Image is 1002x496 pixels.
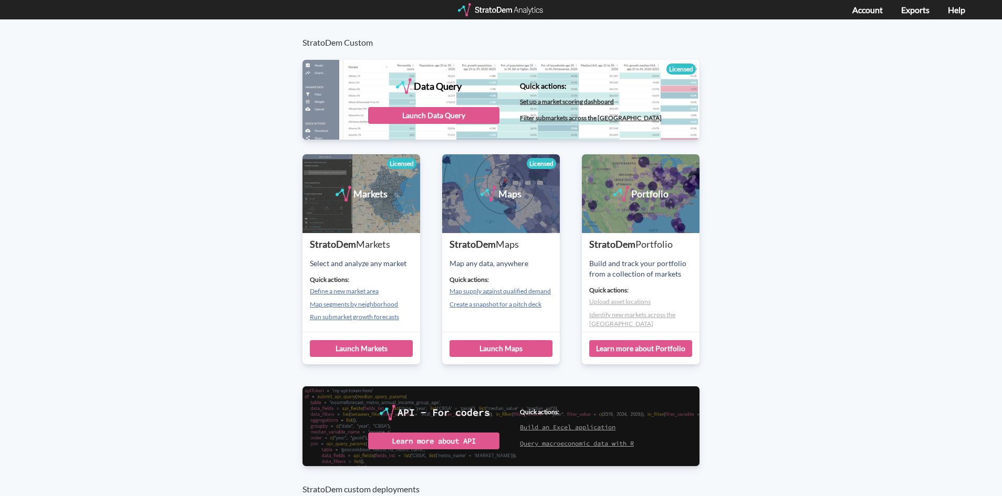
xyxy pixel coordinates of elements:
div: Select and analyze any market [310,258,420,269]
h3: StratoDem Custom [302,19,711,47]
a: Exports [901,5,930,15]
h4: Quick actions: [589,287,700,293]
div: Maps [498,186,521,202]
span: Markets [356,238,390,250]
div: Data Query [414,78,462,94]
div: Licensed [666,64,696,75]
h3: StratoDem custom deployments [302,466,711,494]
a: Account [852,5,883,15]
a: Upload asset locations [589,298,651,305]
a: Build an Excel application [520,423,615,431]
div: StratoDem [450,238,560,251]
div: Markets [353,186,388,202]
div: Learn more about Portfolio [589,340,692,357]
div: Launch Maps [450,340,552,357]
a: Run submarket growth forecasts [310,313,399,321]
div: Map any data, anywhere [450,258,560,269]
div: API - For coders [398,405,490,420]
span: Maps [496,238,519,250]
a: Query macroeconomic data with R [520,439,634,447]
div: Build and track your portfolio from a collection of markets [589,258,700,279]
a: Set up a market scoring dashboard [520,98,614,105]
a: Filter submarkets across the [GEOGRAPHIC_DATA] [520,114,662,122]
div: StratoDem [310,238,420,251]
span: Portfolio [635,238,673,250]
a: Identify new markets across the [GEOGRAPHIC_DATA] [589,311,675,328]
div: Licensed [387,158,416,169]
a: Create a snapshot for a pitch deck [450,300,541,308]
div: Portfolio [631,186,669,202]
a: Help [948,5,965,15]
div: Launch Data Query [368,107,499,124]
h4: Quick actions: [310,276,420,283]
h4: Quick actions: [520,408,634,415]
div: StratoDem [589,238,700,251]
a: Map supply against qualified demand [450,287,551,295]
div: Learn more about API [368,432,499,449]
a: Map segments by neighborhood [310,300,398,308]
div: Launch Markets [310,340,413,357]
h4: Quick actions: [520,82,662,90]
a: Define a new market area [310,287,379,295]
div: Licensed [527,158,556,169]
h4: Quick actions: [450,276,560,283]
